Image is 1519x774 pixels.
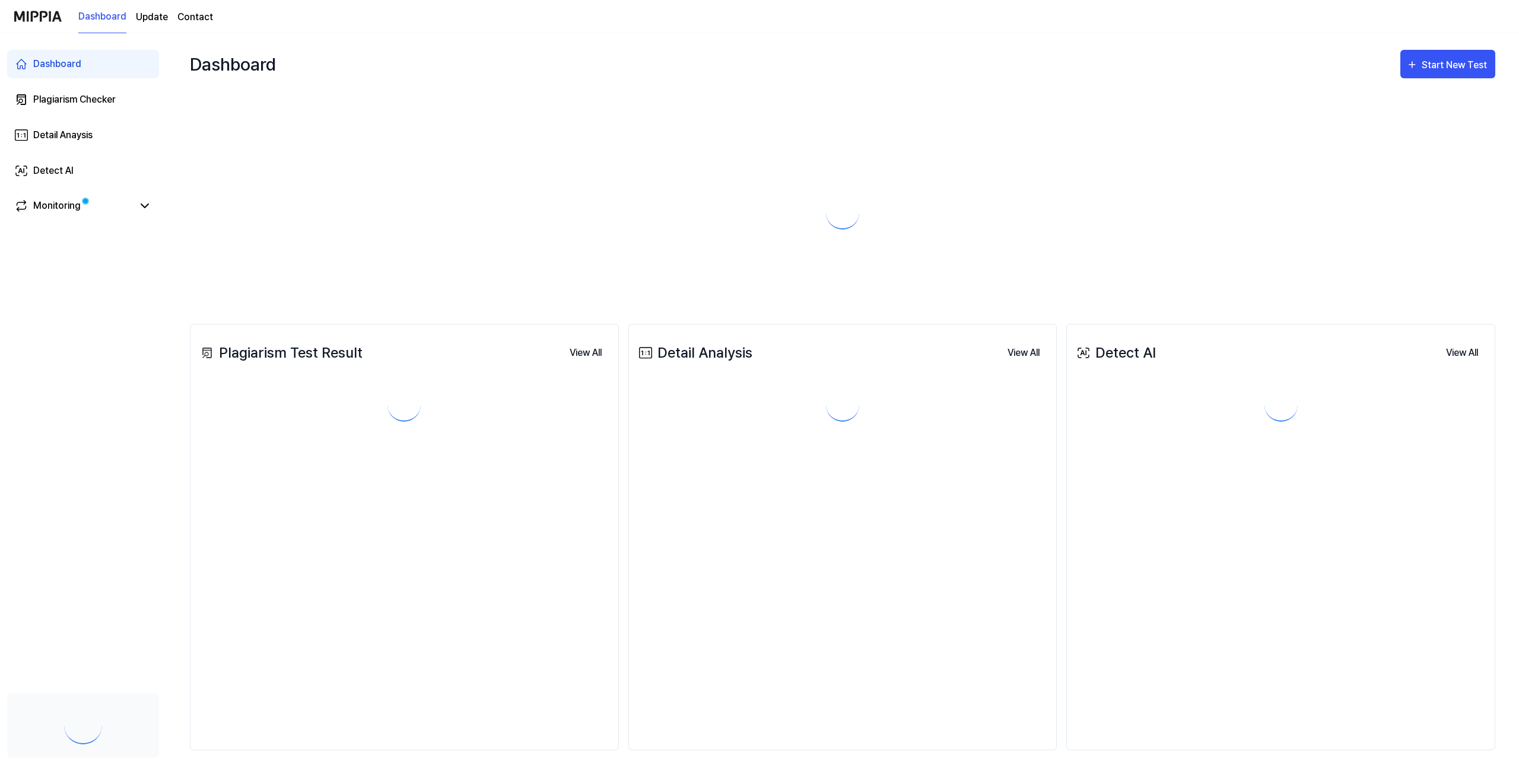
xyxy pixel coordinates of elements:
[7,121,159,149] a: Detail Anaysis
[560,341,611,365] button: View All
[33,164,74,178] div: Detect AI
[7,85,159,114] a: Plagiarism Checker
[33,93,116,107] div: Plagiarism Checker
[136,10,168,24] a: Update
[177,10,213,24] a: Contact
[7,157,159,185] a: Detect AI
[1422,58,1489,73] div: Start New Test
[33,199,81,213] div: Monitoring
[33,57,81,71] div: Dashboard
[636,342,752,364] div: Detail Analysis
[1437,341,1488,365] button: View All
[78,1,126,33] a: Dashboard
[190,45,276,83] div: Dashboard
[7,50,159,78] a: Dashboard
[1400,50,1495,78] button: Start New Test
[33,128,93,142] div: Detail Anaysis
[14,199,133,213] a: Monitoring
[1074,342,1156,364] div: Detect AI
[998,341,1049,365] button: View All
[198,342,363,364] div: Plagiarism Test Result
